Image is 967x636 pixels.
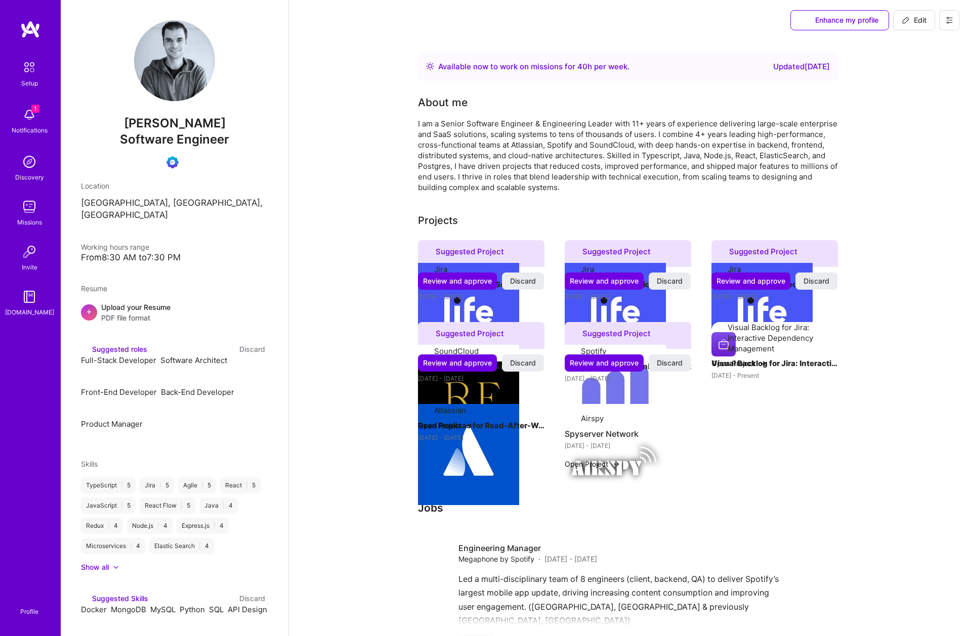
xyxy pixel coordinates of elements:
[181,502,183,510] span: |
[893,10,935,30] button: Edit
[159,481,161,489] span: |
[153,624,161,631] i: Reject
[220,477,261,493] div: React 5
[657,358,683,368] span: Discard
[717,276,785,286] span: Review and approve
[21,78,38,88] div: Setup
[502,354,544,372] button: Discard
[510,276,536,286] span: Discard
[209,605,224,614] span: SQL
[19,197,39,217] img: teamwork
[140,477,174,493] div: Jira 5
[418,291,544,302] div: [DATE] - [DATE]
[17,217,42,228] div: Missions
[804,276,829,286] span: Discard
[199,542,201,550] span: |
[163,366,171,374] i: Accept
[81,605,107,614] span: Docker
[571,330,578,337] i: icon SuggestedTeams
[571,248,578,255] i: icon SuggestedTeams
[418,345,519,446] img: Company logo
[84,375,92,382] i: Reject
[84,406,92,414] i: Reject
[81,302,268,323] div: +Upload your ResumePDF file format
[711,272,790,290] button: Review and approve
[163,375,171,382] i: Reject
[5,307,54,317] div: [DOMAIN_NAME]
[81,116,268,131] span: [PERSON_NAME]
[166,156,179,168] img: Evaluation Call Booked
[581,264,594,275] div: Jira
[544,554,597,564] span: [DATE] - [DATE]
[711,332,736,356] img: Company logo
[81,284,107,293] span: Resume
[773,61,830,73] div: Updated [DATE]
[150,605,176,614] span: MySQL
[81,387,157,397] span: Front-End Developer
[121,481,123,489] span: |
[570,358,639,368] span: Review and approve
[418,419,544,432] h4: Read Replicas for Read-After-Write
[19,105,39,125] img: bell
[510,358,536,368] span: Discard
[711,357,838,370] h4: Visual Backlog for Jira: Interactive Dependency Management
[199,497,238,514] div: Java 4
[81,460,98,468] span: Skills
[418,213,458,228] div: Projects
[581,346,606,356] div: Spotify
[19,152,39,172] img: discovery
[458,542,597,554] h4: Engineering Manager
[236,593,268,604] button: Discard
[161,387,234,397] span: Back-End Developer
[101,302,171,323] div: Upload your Resume
[108,522,110,530] span: |
[570,276,639,286] span: Review and approve
[19,287,39,307] img: guide book
[418,240,544,267] div: Suggested Project
[81,180,268,191] div: Location
[164,406,172,414] i: Reject
[81,538,145,554] div: Microservices 4
[418,420,474,431] button: Open Project
[157,522,159,530] span: |
[565,240,691,267] div: Suggested Project
[22,262,37,272] div: Invite
[127,518,173,534] div: Node.js 4
[728,322,838,354] div: Visual Backlog for Jira: Interactive Dependency Management
[153,615,161,623] i: Accept
[84,624,92,631] i: Reject
[81,518,123,534] div: Redux 4
[114,615,121,623] i: Accept
[711,263,813,364] img: Company logo
[81,344,147,354] div: Suggested roles
[728,264,741,275] div: Jira
[17,596,42,616] a: Profile
[12,125,48,135] div: Notifications
[84,430,92,437] i: Accept
[434,264,447,275] div: Jira
[183,615,190,623] i: Accept
[418,95,468,110] div: About me
[565,373,691,384] div: [DATE] - [DATE]
[565,291,691,302] div: [DATE] - [DATE]
[458,554,534,564] span: Megaphone by Spotify
[424,248,432,255] i: icon SuggestedTeams
[711,291,838,302] div: [DATE] - [DATE]
[565,354,644,372] button: Review and approve
[121,502,123,510] span: |
[81,497,136,514] div: JavaScript 5
[180,605,205,614] span: Python
[711,358,767,369] button: Open Project
[84,438,92,446] i: Reject
[538,554,540,564] span: ·
[418,404,519,505] img: Company logo
[160,355,227,365] span: Software Architect
[84,615,92,623] i: Accept
[81,243,149,251] span: Working hours range
[81,562,109,572] div: Show all
[81,419,143,429] span: Product Manager
[212,624,220,631] i: Reject
[81,252,268,263] div: From 8:30 AM to 7:30 PM
[581,413,604,424] div: Airspy
[81,593,148,604] div: Suggested Skills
